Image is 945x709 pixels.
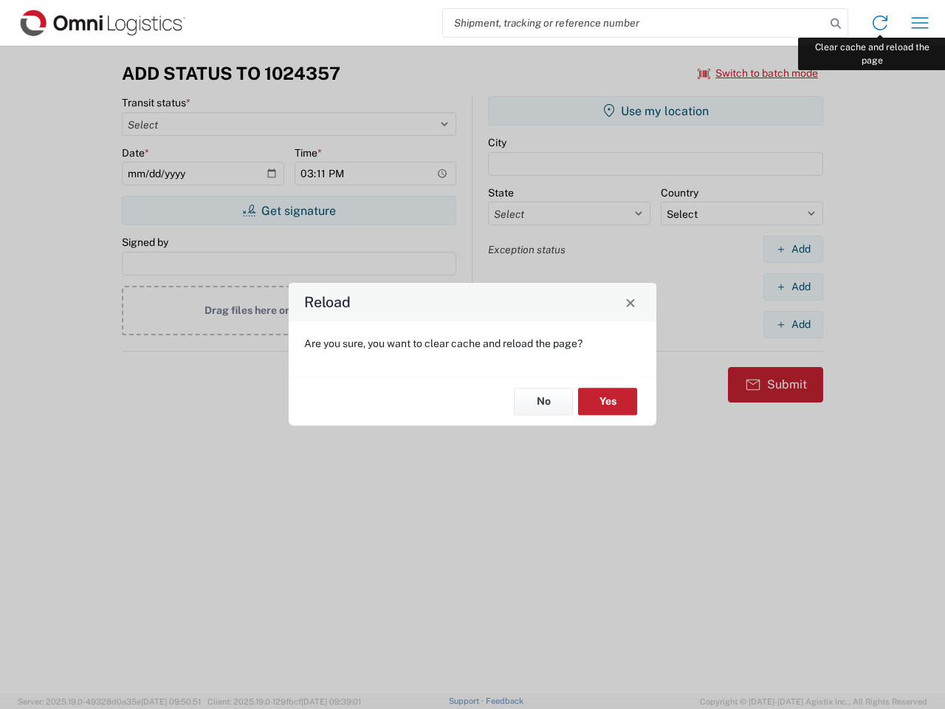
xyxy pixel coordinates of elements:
button: Yes [578,388,637,415]
h4: Reload [304,292,351,313]
button: No [514,388,573,415]
button: Close [620,292,641,312]
p: Are you sure, you want to clear cache and reload the page? [304,337,641,350]
input: Shipment, tracking or reference number [443,9,825,37]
